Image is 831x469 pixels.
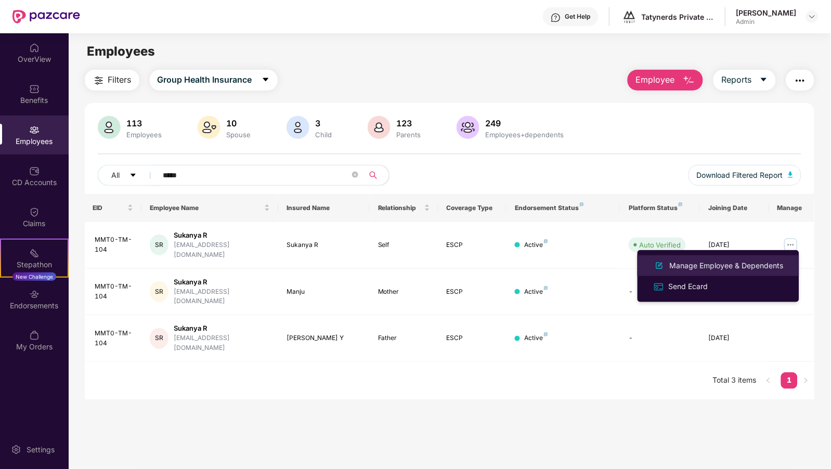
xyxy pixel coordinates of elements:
[438,194,507,222] th: Coverage Type
[760,372,777,389] li: Previous Page
[174,230,270,240] div: Sukanya R
[352,171,358,180] span: close-circle
[679,202,683,206] img: svg+xml;base64,PHN2ZyB4bWxucz0iaHR0cDovL3d3dy53My5vcmcvMjAwMC9zdmciIHdpZHRoPSI4IiBoZWlnaHQ9IjgiIH...
[565,12,591,21] div: Get Help
[368,116,391,139] img: svg+xml;base64,PHN2ZyB4bWxucz0iaHR0cDovL3d3dy53My5vcmcvMjAwMC9zdmciIHhtbG5zOnhsaW5rPSJodHRwOi8vd3...
[628,70,703,90] button: Employee
[794,74,807,87] img: svg+xml;base64,PHN2ZyB4bWxucz0iaHR0cDovL3d3dy53My5vcmcvMjAwMC9zdmciIHdpZHRoPSIyNCIgaGVpZ2h0PSIyNC...
[150,281,168,302] div: SR
[11,445,21,455] img: svg+xml;base64,PHN2ZyBpZD0iU2V0dGluZy0yMHgyMCIgeG1sbnM9Imh0dHA6Ly93d3cudzMub3JnLzIwMDAvc3ZnIiB3aW...
[378,333,430,343] div: Father
[808,12,816,21] img: svg+xml;base64,PHN2ZyBpZD0iRHJvcGRvd24tMzJ4MzIiIHhtbG5zPSJodHRwOi8vd3d3LnczLm9yZy8yMDAwL3N2ZyIgd2...
[667,281,710,292] div: Send Ecard
[29,125,40,135] img: svg+xml;base64,PHN2ZyBpZD0iRW1wbG95ZWVzIiB4bWxucz0iaHR0cDovL3d3dy53My5vcmcvMjAwMC9zdmciIHdpZHRoPS...
[95,282,134,302] div: MMT0-TM-104
[544,286,548,290] img: svg+xml;base64,PHN2ZyB4bWxucz0iaHR0cDovL3d3dy53My5vcmcvMjAwMC9zdmciIHdpZHRoPSI4IiBoZWlnaHQ9IjgiIH...
[287,240,361,250] div: Sukanya R
[150,70,278,90] button: Group Health Insurancecaret-down
[524,333,548,343] div: Active
[87,44,155,59] span: Employees
[363,165,389,186] button: search
[683,74,695,87] img: svg+xml;base64,PHN2ZyB4bWxucz0iaHR0cDovL3d3dy53My5vcmcvMjAwMC9zdmciIHhtbG5zOnhsaW5rPSJodHRwOi8vd3...
[620,315,700,362] td: -
[158,73,252,86] span: Group Health Insurance
[287,333,361,343] div: [PERSON_NAME] Y
[447,287,499,297] div: ESCP
[378,204,422,212] span: Relationship
[736,18,797,26] div: Admin
[378,240,430,250] div: Self
[174,277,270,287] div: Sukanya R
[314,131,334,139] div: Child
[709,333,761,343] div: [DATE]
[129,172,137,180] span: caret-down
[93,74,105,87] img: svg+xml;base64,PHN2ZyB4bWxucz0iaHR0cDovL3d3dy53My5vcmcvMjAwMC9zdmciIHdpZHRoPSIyNCIgaGVpZ2h0PSIyNC...
[709,240,761,250] div: [DATE]
[141,194,278,222] th: Employee Name
[262,75,270,85] span: caret-down
[225,131,253,139] div: Spouse
[314,118,334,128] div: 3
[93,204,126,212] span: EID
[760,75,768,85] span: caret-down
[29,43,40,53] img: svg+xml;base64,PHN2ZyBpZD0iSG9tZSIgeG1sbnM9Imh0dHA6Ly93d3cudzMub3JnLzIwMDAvc3ZnIiB3aWR0aD0iMjAiIG...
[174,323,270,333] div: Sukanya R
[760,372,777,389] button: left
[287,116,309,139] img: svg+xml;base64,PHN2ZyB4bWxucz0iaHR0cDovL3d3dy53My5vcmcvMjAwMC9zdmciIHhtbG5zOnhsaW5rPSJodHRwOi8vd3...
[12,272,56,281] div: New Challenge
[635,73,674,86] span: Employee
[551,12,561,23] img: svg+xml;base64,PHN2ZyBpZD0iSGVscC0zMngzMiIgeG1sbnM9Imh0dHA6Ly93d3cudzMub3JnLzIwMDAvc3ZnIiB3aWR0aD...
[781,372,798,389] li: 1
[798,372,814,389] li: Next Page
[769,194,815,222] th: Manage
[544,239,548,243] img: svg+xml;base64,PHN2ZyB4bWxucz0iaHR0cDovL3d3dy53My5vcmcvMjAwMC9zdmciIHdpZHRoPSI4IiBoZWlnaHQ9IjgiIH...
[225,118,253,128] div: 10
[629,204,692,212] div: Platform Status
[198,116,220,139] img: svg+xml;base64,PHN2ZyB4bWxucz0iaHR0cDovL3d3dy53My5vcmcvMjAwMC9zdmciIHhtbG5zOnhsaW5rPSJodHRwOi8vd3...
[798,372,814,389] button: right
[712,372,756,389] li: Total 3 items
[700,194,769,222] th: Joining Date
[642,12,715,22] div: Tatynerds Private Limited
[29,248,40,258] img: svg+xml;base64,PHN2ZyB4bWxucz0iaHR0cDovL3d3dy53My5vcmcvMjAwMC9zdmciIHdpZHRoPSIyMSIgaGVpZ2h0PSIyMC...
[639,240,681,250] div: Auto Verified
[524,240,548,250] div: Active
[378,287,430,297] div: Mother
[23,445,58,455] div: Settings
[150,328,168,349] div: SR
[515,204,612,212] div: Endorsement Status
[620,269,700,316] td: -
[363,171,384,179] span: search
[29,84,40,94] img: svg+xml;base64,PHN2ZyBpZD0iQmVuZWZpdHMiIHhtbG5zPSJodHRwOi8vd3d3LnczLm9yZy8yMDAwL3N2ZyIgd2lkdGg9Ij...
[447,333,499,343] div: ESCP
[484,118,566,128] div: 249
[150,204,262,212] span: Employee Name
[112,170,120,181] span: All
[29,330,40,341] img: svg+xml;base64,PHN2ZyBpZD0iTXlfT3JkZXJzIiBkYXRhLW5hbWU9Ik15IE9yZGVycyIgeG1sbnM9Imh0dHA6Ly93d3cudz...
[1,259,68,270] div: Stepathon
[98,165,161,186] button: Allcaret-down
[150,234,168,255] div: SR
[689,165,802,186] button: Download Filtered Report
[125,131,164,139] div: Employees
[783,237,799,253] img: manageButton
[721,73,751,86] span: Reports
[174,240,270,260] div: [EMAIL_ADDRESS][DOMAIN_NAME]
[447,240,499,250] div: ESCP
[668,260,786,271] div: Manage Employee & Dependents
[788,172,794,178] img: svg+xml;base64,PHN2ZyB4bWxucz0iaHR0cDovL3d3dy53My5vcmcvMjAwMC9zdmciIHhtbG5zOnhsaW5rPSJodHRwOi8vd3...
[29,289,40,299] img: svg+xml;base64,PHN2ZyBpZD0iRW5kb3JzZW1lbnRzIiB4bWxucz0iaHR0cDovL3d3dy53My5vcmcvMjAwMC9zdmciIHdpZH...
[457,116,479,139] img: svg+xml;base64,PHN2ZyB4bWxucz0iaHR0cDovL3d3dy53My5vcmcvMjAwMC9zdmciIHhtbG5zOnhsaW5rPSJodHRwOi8vd3...
[653,281,665,293] img: svg+xml;base64,PHN2ZyB4bWxucz0iaHR0cDovL3d3dy53My5vcmcvMjAwMC9zdmciIHdpZHRoPSIxNiIgaGVpZ2h0PSIxNi...
[484,131,566,139] div: Employees+dependents
[29,207,40,217] img: svg+xml;base64,PHN2ZyBpZD0iQ2xhaW0iIHhtbG5zPSJodHRwOi8vd3d3LnczLm9yZy8yMDAwL3N2ZyIgd2lkdGg9IjIwIi...
[370,194,438,222] th: Relationship
[653,259,666,272] img: svg+xml;base64,PHN2ZyB4bWxucz0iaHR0cDovL3d3dy53My5vcmcvMjAwMC9zdmciIHhtbG5zOnhsaW5rPSJodHRwOi8vd3...
[108,73,132,86] span: Filters
[287,287,361,297] div: Manju
[85,70,139,90] button: Filters
[544,332,548,336] img: svg+xml;base64,PHN2ZyB4bWxucz0iaHR0cDovL3d3dy53My5vcmcvMjAwMC9zdmciIHdpZHRoPSI4IiBoZWlnaHQ9IjgiIH...
[622,9,637,24] img: logo%20-%20black%20(1).png
[803,377,809,384] span: right
[95,235,134,255] div: MMT0-TM-104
